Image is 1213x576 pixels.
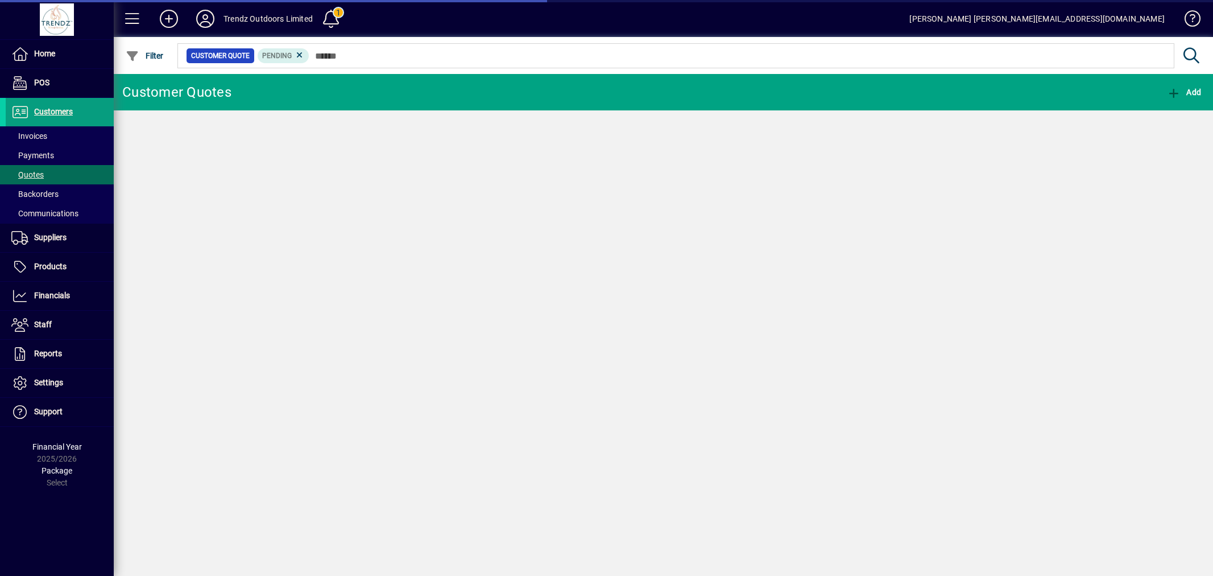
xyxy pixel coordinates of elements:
[6,340,114,368] a: Reports
[6,398,114,426] a: Support
[34,320,52,329] span: Staff
[11,190,59,199] span: Backorders
[34,49,55,58] span: Home
[11,131,47,141] span: Invoices
[34,262,67,271] span: Products
[6,253,114,281] a: Products
[909,10,1165,28] div: [PERSON_NAME] [PERSON_NAME][EMAIL_ADDRESS][DOMAIN_NAME]
[6,165,114,184] a: Quotes
[1176,2,1199,39] a: Knowledge Base
[6,369,114,397] a: Settings
[11,209,78,218] span: Communications
[6,224,114,252] a: Suppliers
[191,50,250,61] span: Customer Quote
[34,378,63,387] span: Settings
[34,349,62,358] span: Reports
[258,48,309,63] mat-chip: Pending Status: Pending
[42,466,72,475] span: Package
[34,107,73,116] span: Customers
[11,151,54,160] span: Payments
[11,170,44,179] span: Quotes
[34,407,63,416] span: Support
[34,291,70,300] span: Financials
[6,146,114,165] a: Payments
[151,9,187,29] button: Add
[6,184,114,204] a: Backorders
[6,282,114,310] a: Financials
[122,83,231,101] div: Customer Quotes
[34,233,67,242] span: Suppliers
[6,204,114,223] a: Communications
[32,442,82,451] span: Financial Year
[6,311,114,339] a: Staff
[6,40,114,68] a: Home
[262,52,292,60] span: Pending
[187,9,223,29] button: Profile
[123,46,167,66] button: Filter
[126,51,164,60] span: Filter
[1164,82,1204,102] button: Add
[223,10,313,28] div: Trendz Outdoors Limited
[1167,88,1201,97] span: Add
[6,126,114,146] a: Invoices
[6,69,114,97] a: POS
[34,78,49,87] span: POS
